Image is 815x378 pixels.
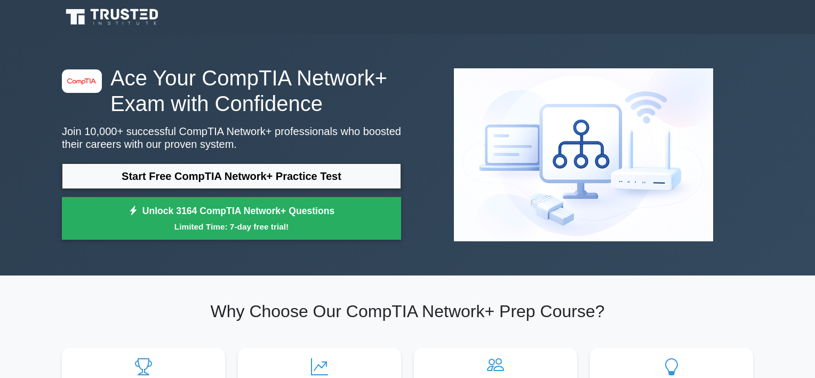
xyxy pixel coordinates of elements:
[62,65,401,116] h1: Ace Your CompTIA Network+ Exam with Confidence
[445,60,722,250] img: CompTIA Network+ Preview
[62,197,401,240] a: Unlock 3164 CompTIA Network+ QuestionsLimited Time: 7-day free trial!
[62,301,753,321] h2: Why Choose Our CompTIA Network+ Prep Course?
[75,220,388,233] small: Limited Time: 7-day free trial!
[62,163,401,189] a: Start Free CompTIA Network+ Practice Test
[62,125,401,151] p: Join 10,000+ successful CompTIA Network+ professionals who boosted their careers with our proven ...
